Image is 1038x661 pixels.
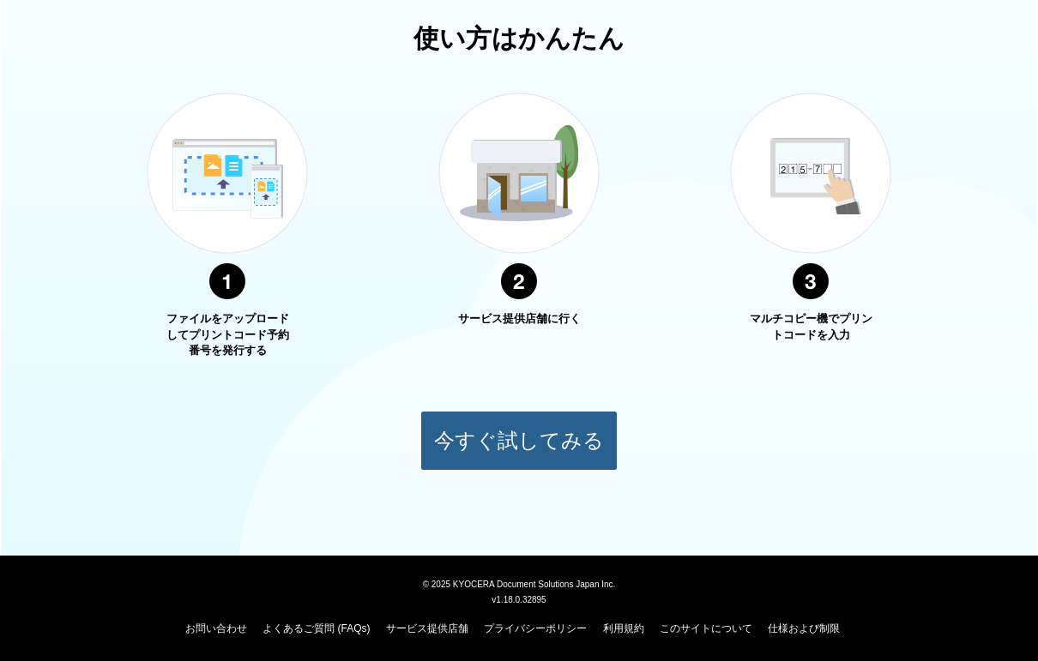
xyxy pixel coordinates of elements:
[746,311,875,343] p: マルチコピー機でプリントコードを入力
[263,622,370,634] a: よくあるご質問 (FAQs)
[768,622,840,634] a: 仕様および制限
[163,311,292,359] p: ファイルをアップロードしてプリントコード予約番号を発行する
[386,622,468,634] a: サービス提供店舗
[603,622,644,634] a: 利用規約
[492,594,546,604] span: v1.18.0.32895
[484,622,587,634] a: プライバシーポリシー
[185,622,247,634] a: お問い合わせ
[455,311,583,327] p: サービス提供店舗に行く
[660,622,752,634] a: このサイトについて
[423,578,616,589] span: © 2025 KYOCERA Document Solutions Japan Inc.
[420,411,618,471] button: 今すぐ試してみる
